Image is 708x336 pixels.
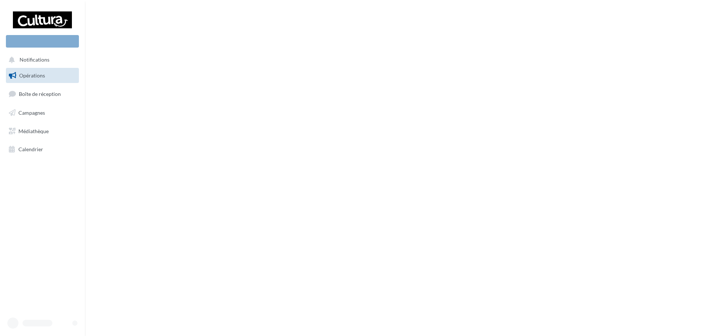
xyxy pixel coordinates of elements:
a: Boîte de réception [4,86,80,102]
span: Campagnes [18,110,45,116]
a: Campagnes [4,105,80,121]
a: Opérations [4,68,80,83]
a: Médiathèque [4,124,80,139]
span: Calendrier [18,146,43,152]
span: Opérations [19,72,45,79]
a: Calendrier [4,142,80,157]
span: Notifications [20,57,49,63]
div: Nouvelle campagne [6,35,79,48]
span: Boîte de réception [19,91,61,97]
span: Médiathèque [18,128,49,134]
